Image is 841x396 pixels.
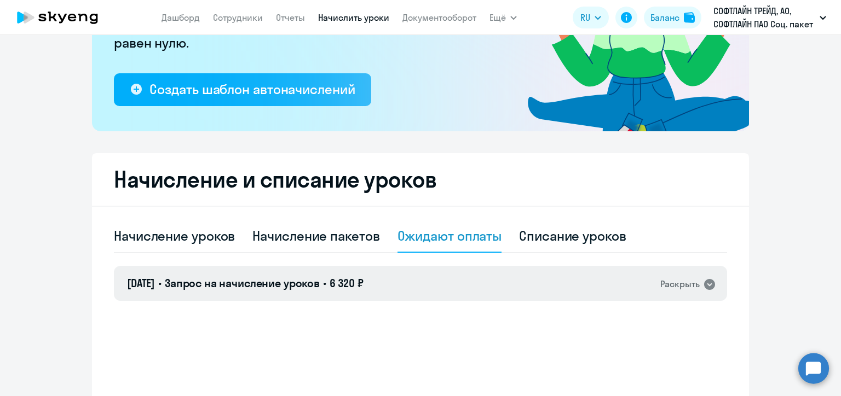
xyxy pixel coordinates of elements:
[713,4,815,31] p: СОФТЛАЙН ТРЕЙД, АО, СОФТЛАЙН ПАО Соц. пакет
[330,276,364,290] span: 6 320 ₽
[650,11,679,24] div: Баланс
[127,276,155,290] span: [DATE]
[660,277,700,291] div: Раскрыть
[580,11,590,24] span: RU
[402,12,476,23] a: Документооборот
[708,4,832,31] button: СОФТЛАЙН ТРЕЙД, АО, СОФТЛАЙН ПАО Соц. пакет
[114,166,727,193] h2: Начисление и списание уроков
[489,7,517,28] button: Ещё
[398,227,502,244] div: Ожидают оплаты
[519,227,626,244] div: Списание уроков
[213,12,263,23] a: Сотрудники
[165,276,320,290] span: Запрос на начисление уроков
[158,276,162,290] span: •
[323,276,326,290] span: •
[276,12,305,23] a: Отчеты
[489,11,506,24] span: Ещё
[114,73,371,106] button: Создать шаблон автоначислений
[684,12,695,23] img: balance
[114,227,235,244] div: Начисление уроков
[252,227,379,244] div: Начисление пакетов
[149,80,355,98] div: Создать шаблон автоначислений
[644,7,701,28] button: Балансbalance
[573,7,609,28] button: RU
[318,12,389,23] a: Начислить уроки
[162,12,200,23] a: Дашборд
